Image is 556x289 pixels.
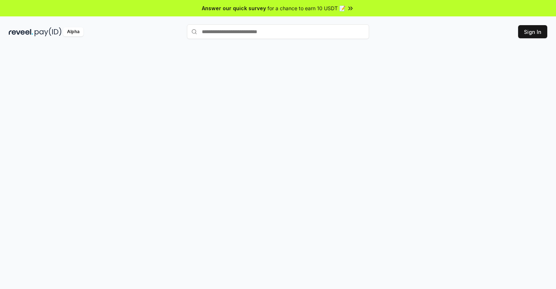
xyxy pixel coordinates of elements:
[202,4,266,12] span: Answer our quick survey
[518,25,547,38] button: Sign In
[63,27,83,36] div: Alpha
[35,27,62,36] img: pay_id
[9,27,33,36] img: reveel_dark
[267,4,345,12] span: for a chance to earn 10 USDT 📝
